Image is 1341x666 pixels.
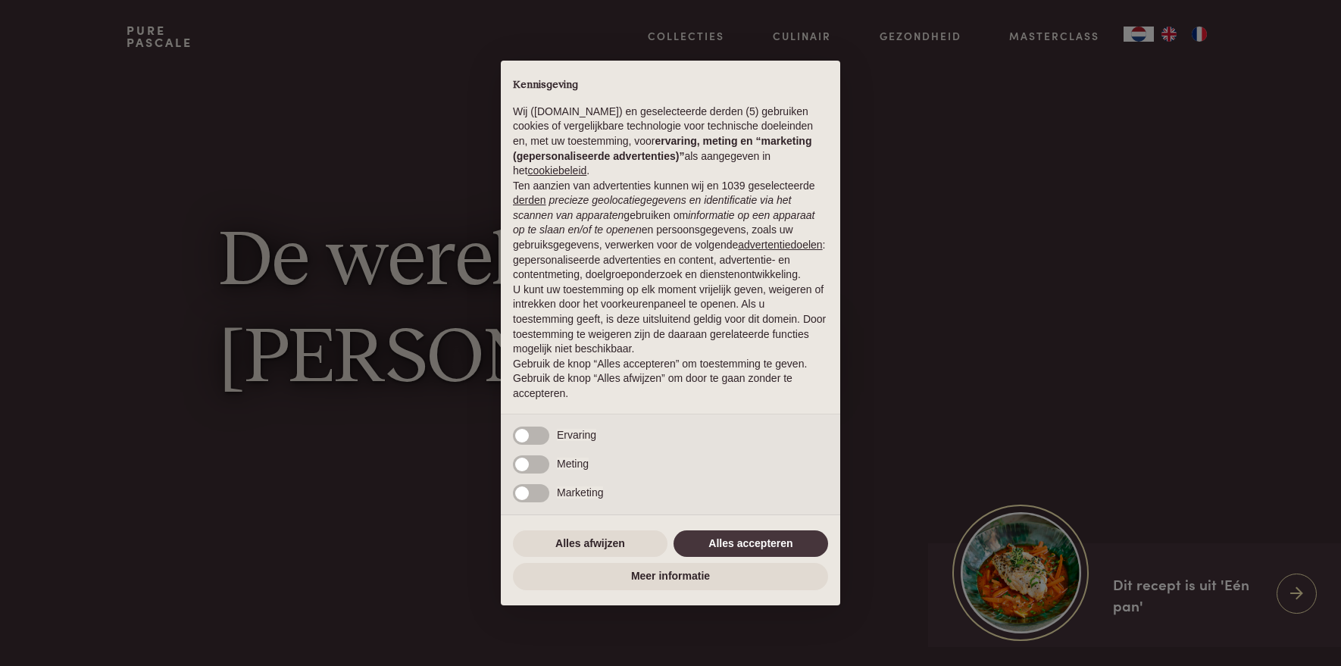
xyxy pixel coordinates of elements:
p: Gebruik de knop “Alles accepteren” om toestemming te geven. Gebruik de knop “Alles afwijzen” om d... [513,357,828,402]
button: advertentiedoelen [738,238,822,253]
strong: ervaring, meting en “marketing (gepersonaliseerde advertenties)” [513,135,811,162]
p: U kunt uw toestemming op elk moment vrijelijk geven, weigeren of intrekken door het voorkeurenpan... [513,283,828,357]
em: precieze geolocatiegegevens en identificatie via het scannen van apparaten [513,194,791,221]
span: Ervaring [557,429,596,441]
a: cookiebeleid [527,164,586,177]
button: Alles accepteren [674,530,828,558]
h2: Kennisgeving [513,79,828,92]
span: Marketing [557,486,603,499]
button: derden [513,193,546,208]
p: Ten aanzien van advertenties kunnen wij en 1039 geselecteerde gebruiken om en persoonsgegevens, z... [513,179,828,283]
button: Meer informatie [513,563,828,590]
p: Wij ([DOMAIN_NAME]) en geselecteerde derden (5) gebruiken cookies of vergelijkbare technologie vo... [513,105,828,179]
button: Alles afwijzen [513,530,667,558]
span: Meting [557,458,589,470]
em: informatie op een apparaat op te slaan en/of te openen [513,209,815,236]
